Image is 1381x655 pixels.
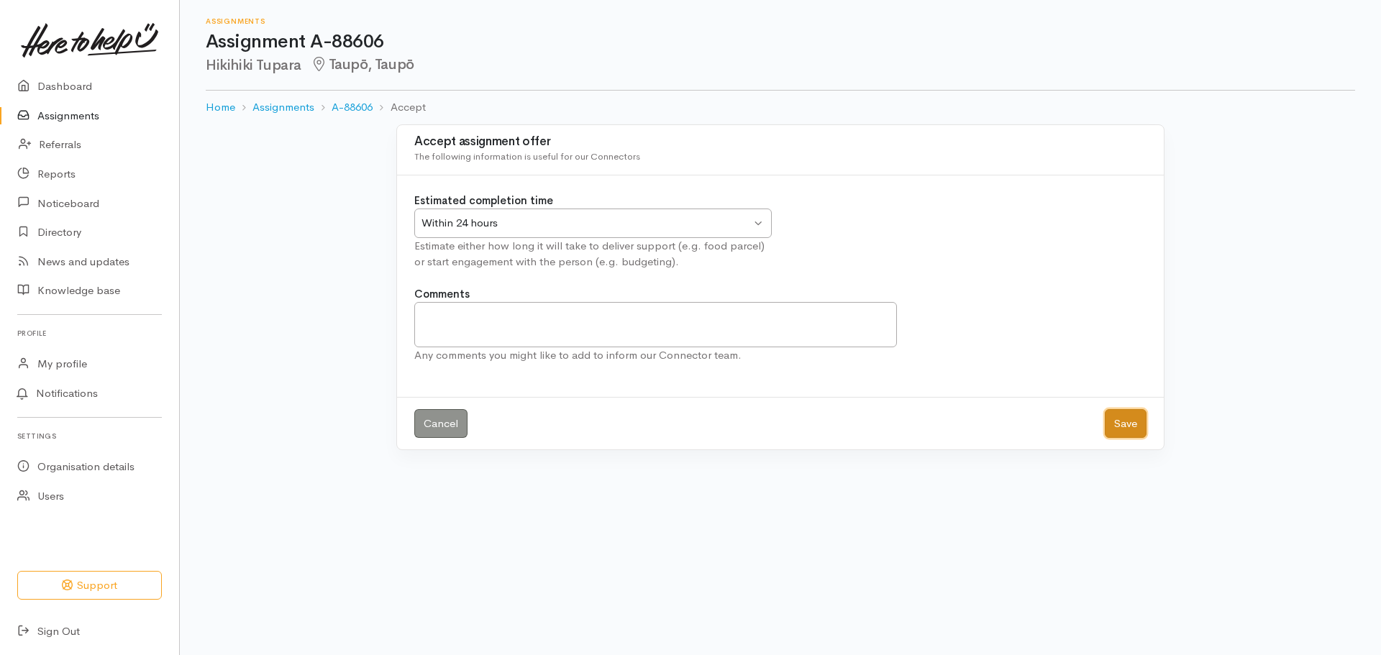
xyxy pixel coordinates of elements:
[206,17,1355,25] h6: Assignments
[17,571,162,600] button: Support
[414,347,897,364] div: Any comments you might like to add to inform our Connector team.
[414,238,772,270] div: Estimate either how long it will take to deliver support (e.g. food parcel) or start engagement w...
[206,32,1355,52] h1: Assignment A-88606
[17,324,162,343] h6: Profile
[414,193,553,209] label: Estimated completion time
[206,57,1355,73] h2: Hikihiki Tupara
[1105,409,1147,439] button: Save
[414,150,640,162] span: The following information is useful for our Connectors
[17,426,162,446] h6: Settings
[332,99,373,116] a: A-88606
[414,286,470,303] label: Comments
[206,99,235,116] a: Home
[414,135,1147,149] h3: Accept assignment offer
[310,55,414,73] span: Taupō, Taupō
[421,215,751,232] div: Within 24 hours
[373,99,425,116] li: Accept
[414,409,468,439] a: Cancel
[252,99,314,116] a: Assignments
[206,91,1355,124] nav: breadcrumb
